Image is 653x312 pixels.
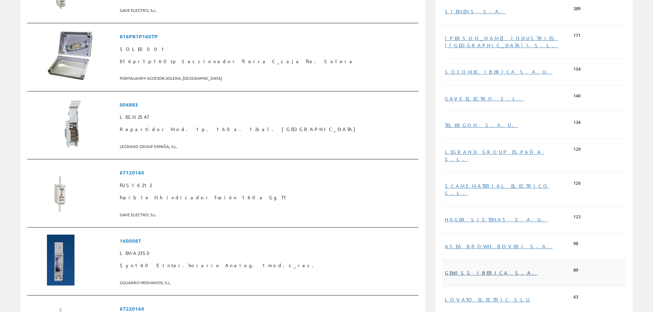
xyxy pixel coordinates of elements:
a: SCAME MATERIAL ELECTRICO S.L. [445,183,549,196]
img: Foto artículo Fusible Nh indicador fusión 160a Gg T1 (78.5x150) [47,166,74,217]
span: 123 [573,214,581,220]
span: 63 [573,294,578,300]
img: Foto artículo Repartidor Mod. 1p. 160a. 12sal. Legrand (150x150) [47,98,98,149]
span: 126 [573,180,581,186]
span: 816pr1p160tp Seccionador Tierra C_caja Tte. Solera [120,55,416,68]
span: LEGN2547 [120,111,416,123]
span: GAVE ELECTRO, S.L. [120,5,416,16]
span: LEMA2350 [120,247,416,259]
span: GAVE ELECTRO, S.L. [120,209,416,220]
span: 98 [573,240,578,247]
span: 129 [573,146,581,152]
span: LEGRAND GROUP ESPAÑA, S.L. [120,141,416,152]
span: GUIJARRO HERMANOS, S.L. [120,277,416,288]
span: Syn160 E Inter.horario Analog. 1mod.s_res. [120,259,416,272]
a: SOCOMEC IBERICA S.A.U. [445,69,553,75]
a: SIEMENS, S.A. [445,8,506,14]
span: 816PR1P160TP [120,30,416,43]
span: 89 [573,267,578,273]
span: PORTALAMP.Y ACCESOR.SOLERA, [GEOGRAPHIC_DATA] [120,73,416,84]
span: Fusible Nh indicador fusión 160a Gg T1 [120,191,416,204]
span: 67120160 [120,166,416,179]
span: FUSI6212 [120,179,416,191]
span: 154 [573,66,581,72]
span: 1600087 [120,235,416,247]
a: GEWISS IBERICA, S.A. [445,270,538,276]
span: 004883 [120,98,416,111]
span: 171 [573,32,581,39]
a: HAGER SISTEMAS, S.A.U. [445,216,548,222]
a: TELERGON, S.A.U. [445,122,518,128]
span: 140 [573,93,581,99]
a: LEGRAND GROUP ESPAÑA, S.L. [445,149,545,162]
span: 389 [573,5,581,12]
span: 134 [573,119,581,126]
img: Foto artículo 816pr1p160tp Seccionador Tierra C_caja Tte. Solera (136.5x150) [47,30,94,81]
span: Repartidor Mod. 1p. 160a. 12sal. [GEOGRAPHIC_DATA] [120,123,416,135]
a: [PERSON_NAME] INDUSTRIES ([GEOGRAPHIC_DATA]), S.L. [445,35,558,48]
a: LOVATO ELECTRIC SLU [445,296,531,302]
a: ASEA BROWN BOVERI S.A. [445,243,553,249]
img: Foto artículo Syn160 E Inter.horario Analog. 1mod.s_res. (81.444241316271x150) [47,235,74,286]
span: SOLE0001 [120,43,416,55]
a: GAVE ELECTRO, S.L. [445,95,524,102]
